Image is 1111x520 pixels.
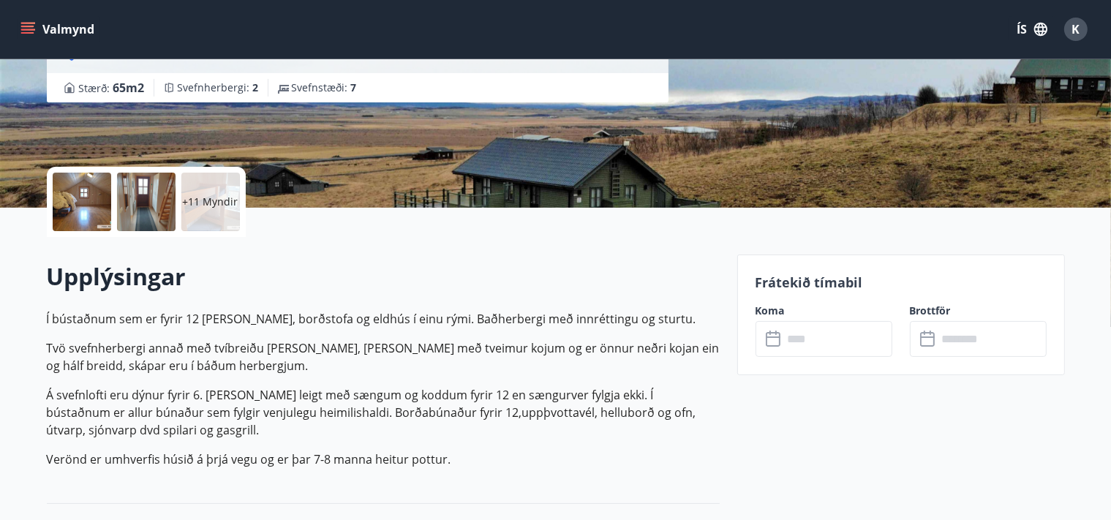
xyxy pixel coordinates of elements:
p: Tvö svefnherbergi annað með tvíbreiðu [PERSON_NAME], [PERSON_NAME] með tveimur kojum og er önnur ... [47,339,720,374]
p: +11 Myndir [183,195,238,209]
span: Svefnstæði : [292,80,357,95]
span: Svefnherbergi : [178,80,259,95]
span: 2 [253,80,259,94]
button: K [1058,12,1093,47]
button: ÍS [1009,16,1055,42]
label: Brottför [910,304,1047,318]
label: Koma [756,304,892,318]
p: Verönd er umhverfis húsið á þrjá vegu og er þar 7-8 manna heitur pottur. [47,451,720,468]
span: 7 [351,80,357,94]
span: 65 m2 [113,80,145,96]
span: Stærð : [79,79,145,97]
h2: Upplýsingar [47,260,720,293]
p: Í bústaðnum sem er fyrir 12 [PERSON_NAME], borðstofa og eldhús í einu rými. Baðherbergi með innré... [47,310,720,328]
p: Á svefnlofti eru dýnur fyrir 6. [PERSON_NAME] leigt með sængum og koddum fyrir 12 en sængurver fy... [47,386,720,439]
p: Frátekið tímabil [756,273,1047,292]
span: K [1072,21,1080,37]
button: menu [18,16,100,42]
